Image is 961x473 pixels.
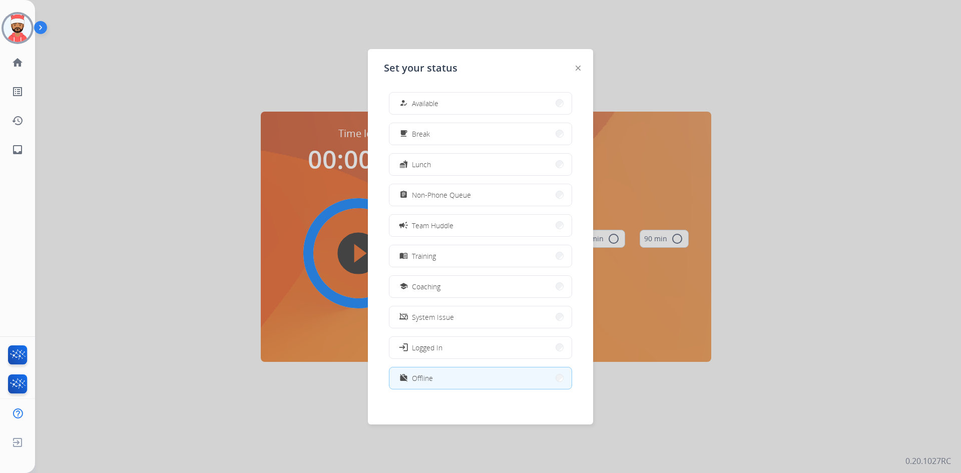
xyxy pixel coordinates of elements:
mat-icon: phonelink_off [399,313,408,321]
span: System Issue [412,312,454,322]
button: Training [389,245,572,267]
mat-icon: assignment [399,191,408,199]
button: Non-Phone Queue [389,184,572,206]
span: Available [412,98,438,109]
span: Offline [412,373,433,383]
mat-icon: fastfood [399,160,408,169]
mat-icon: list_alt [12,86,24,98]
span: Non-Phone Queue [412,190,471,200]
mat-icon: work_off [399,374,408,382]
button: Logged In [389,337,572,358]
mat-icon: how_to_reg [399,99,408,108]
mat-icon: inbox [12,144,24,156]
button: Team Huddle [389,215,572,236]
span: Coaching [412,281,440,292]
span: Team Huddle [412,220,453,231]
img: close-button [576,66,581,71]
button: Coaching [389,276,572,297]
span: Training [412,251,436,261]
button: Lunch [389,154,572,175]
button: Available [389,93,572,114]
p: 0.20.1027RC [905,455,951,467]
mat-icon: login [398,342,408,352]
span: Set your status [384,61,457,75]
mat-icon: free_breakfast [399,130,408,138]
button: System Issue [389,306,572,328]
span: Break [412,129,430,139]
mat-icon: history [12,115,24,127]
mat-icon: school [399,282,408,291]
span: Lunch [412,159,431,170]
mat-icon: campaign [398,220,408,230]
mat-icon: menu_book [399,252,408,260]
img: avatar [4,14,32,42]
button: Offline [389,367,572,389]
button: Break [389,123,572,145]
span: Logged In [412,342,442,353]
mat-icon: home [12,57,24,69]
